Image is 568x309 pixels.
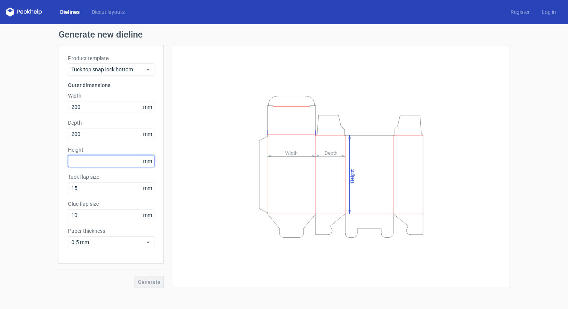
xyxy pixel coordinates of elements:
[349,169,355,183] tspan: Height
[68,146,154,154] label: Height
[536,8,562,16] a: Log in
[505,8,536,16] a: Register
[71,238,145,246] span: 0.5 mm
[141,210,154,221] span: mm
[86,8,131,16] a: Diecut layouts
[141,182,154,194] span: mm
[68,92,154,99] label: Width
[54,8,86,16] a: Dielines
[141,101,154,113] span: mm
[325,150,337,155] tspan: Depth
[68,119,154,127] label: Depth
[71,66,145,73] span: Tuck top snap lock bottom
[68,54,154,62] label: Product template
[59,30,509,39] h1: Generate new dieline
[285,150,298,155] tspan: Width
[68,200,154,208] label: Glue flap size
[68,173,154,181] label: Tuck flap size
[141,155,154,167] span: mm
[141,128,154,140] span: mm
[68,81,154,89] h3: Outer dimensions
[68,227,154,235] label: Paper thickness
